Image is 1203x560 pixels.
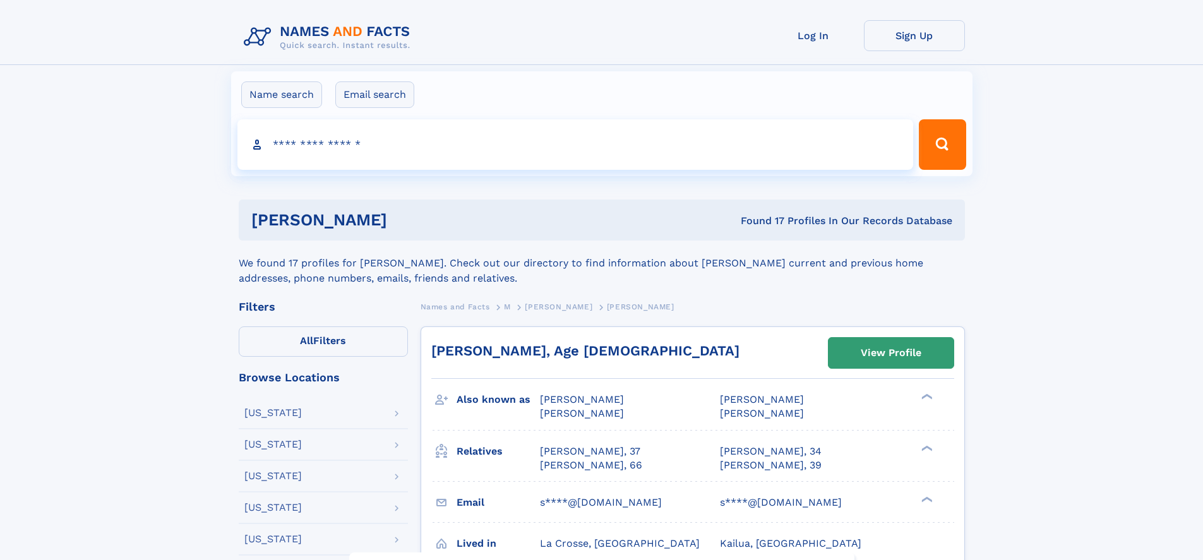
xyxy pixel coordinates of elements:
span: [PERSON_NAME] [720,393,804,405]
div: [US_STATE] [244,408,302,418]
a: Names and Facts [421,299,490,314]
a: [PERSON_NAME], 66 [540,458,642,472]
div: ❯ [918,393,933,401]
input: search input [237,119,914,170]
span: [PERSON_NAME] [540,407,624,419]
div: View Profile [861,338,921,367]
span: Kailua, [GEOGRAPHIC_DATA] [720,537,861,549]
span: [PERSON_NAME] [720,407,804,419]
label: Filters [239,326,408,357]
a: [PERSON_NAME], Age [DEMOGRAPHIC_DATA] [431,343,739,359]
span: M [504,302,511,311]
h3: Lived in [457,533,540,554]
a: [PERSON_NAME], 39 [720,458,822,472]
a: View Profile [829,338,954,368]
button: Search Button [919,119,966,170]
div: [US_STATE] [244,534,302,544]
div: We found 17 profiles for [PERSON_NAME]. Check out our directory to find information about [PERSON... [239,241,965,286]
div: ❯ [918,495,933,503]
h3: Email [457,492,540,513]
span: [PERSON_NAME] [540,393,624,405]
div: [US_STATE] [244,471,302,481]
span: All [300,335,313,347]
a: M [504,299,511,314]
a: [PERSON_NAME], 34 [720,444,822,458]
h1: [PERSON_NAME] [251,212,564,228]
a: [PERSON_NAME] [525,299,592,314]
div: Filters [239,301,408,313]
div: [US_STATE] [244,439,302,450]
a: Log In [763,20,864,51]
span: [PERSON_NAME] [607,302,674,311]
h3: Relatives [457,441,540,462]
div: Found 17 Profiles In Our Records Database [564,214,952,228]
div: Browse Locations [239,372,408,383]
img: Logo Names and Facts [239,20,421,54]
span: [PERSON_NAME] [525,302,592,311]
h3: Also known as [457,389,540,410]
span: La Crosse, [GEOGRAPHIC_DATA] [540,537,700,549]
div: [US_STATE] [244,503,302,513]
label: Name search [241,81,322,108]
a: Sign Up [864,20,965,51]
a: [PERSON_NAME], 37 [540,444,640,458]
div: ❯ [918,444,933,452]
label: Email search [335,81,414,108]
